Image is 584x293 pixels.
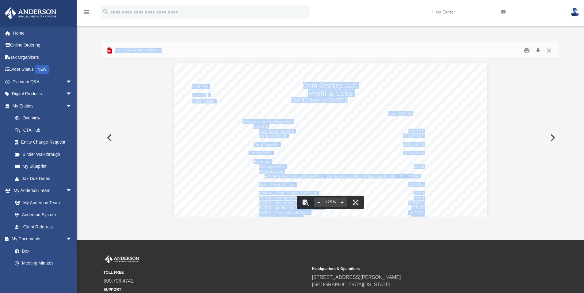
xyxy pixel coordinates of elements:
span: 3,093.99 [408,182,424,186]
span: Expense [254,160,270,163]
span: 60400 · Bank Service Charges [259,191,317,195]
span: Ohm Stability, LLC [303,83,357,89]
span: 63300 · Insurance Expense [259,201,311,205]
img: User Pic [570,8,579,17]
button: Zoom out [314,196,324,209]
a: Entity Change Request [9,136,81,148]
span: Insurance Income [259,129,294,133]
a: [STREET_ADDRESS][PERSON_NAME] [312,275,401,280]
a: Tax Organizers [4,51,81,63]
button: Print [521,46,533,55]
span: Rent Received [259,134,287,138]
button: Download [532,46,544,55]
a: My Entitiesarrow_drop_down [4,100,81,112]
span: Postage Paid [259,164,285,168]
span: arrow_drop_down [66,76,78,88]
button: Close [544,46,555,55]
small: SUPPORT [104,287,308,292]
div: NEW [35,65,49,74]
small: Headquarters & Operations [312,266,516,272]
img: Anderson Advisors Platinum Portal [3,7,58,19]
a: My Anderson Teamarrow_drop_down [4,185,78,197]
span: 3,093.99 [395,174,411,178]
span: 11.16 [414,164,424,168]
a: Anderson System [9,209,78,221]
img: Anderson Advisors Platinum Portal [104,255,140,263]
button: Previous File [102,129,116,146]
span: 1,067.25 [408,211,424,215]
div: File preview [102,59,559,217]
i: menu [83,9,90,16]
a: Order StatusNEW [4,63,81,76]
a: menu [83,12,90,16]
a: My Documentsarrow_drop_down [4,233,78,245]
span: arrow_drop_down [66,100,78,112]
a: Forms Library [9,269,75,281]
span: Cash Basis [192,99,214,103]
small: TOLL FREE [104,270,308,275]
div: Document Viewer [102,59,559,217]
span: 3:28 PM [192,85,208,88]
a: Home [4,27,81,39]
a: Box [9,245,75,257]
span: Jan - [DATE] [388,111,412,115]
span: 256.00 [411,216,424,220]
div: Preview [102,43,559,217]
span: 112,858.48 [403,151,424,155]
span: Ohm Stability P&L 2024.pdf [113,48,161,53]
span: arrow_drop_down [66,233,78,246]
span: 112,858.48 [403,142,424,146]
span: 78.00 [414,196,424,200]
span: 66700 · Professional Fees [259,211,309,215]
button: Next File [545,129,559,146]
span: Gross Profit [248,151,272,155]
span: Total Income [254,143,279,147]
a: 800.706.4741 [104,278,134,284]
span: 75.00 [414,191,424,195]
span: 8,458.01 [408,129,424,133]
button: Zoom in [337,196,347,209]
i: search [102,8,109,15]
span: 3,954.00 [408,201,424,205]
span: arrow_drop_down [66,185,78,197]
span: 61700 · Computer and Internet Expenses [259,196,338,200]
a: CTA Hub [9,124,81,136]
span: 995.41 [411,206,424,210]
span: Property Tax - [GEOGRAPHIC_DATA][PERSON_NAME][GEOGRAPHIC_DATA] [265,174,420,178]
span: 104,400.47 [403,134,424,138]
a: Binder Walkthrough [9,148,81,160]
span: Profit & Loss [308,90,353,97]
a: My Anderson Team [9,197,75,209]
span: Ordinary Income/Expense [242,119,293,123]
span: Property Tax [259,169,284,173]
a: [GEOGRAPHIC_DATA][US_STATE] [312,282,391,287]
span: Income [254,124,268,128]
a: Client Referrals [9,221,78,233]
a: Online Ordering [4,39,81,51]
button: Enter fullscreen [349,196,362,209]
a: Tax Due Dates [9,172,81,185]
div: Current zoom level [324,200,337,204]
button: Toggle findbar [299,196,312,209]
a: Digital Productsarrow_drop_down [4,88,81,100]
a: Platinum Q&Aarrow_drop_down [4,76,81,88]
span: arrow_drop_down [66,88,78,100]
a: Meeting Minutes [9,257,78,269]
span: Total Property Tax [259,182,295,186]
span: [DATE] [192,93,205,97]
a: My Blueprint [9,160,78,173]
span: 67100 · Rent Expense [259,216,301,220]
a: Overview [9,112,81,124]
span: 64300 · Meals and Entertainment [259,206,322,210]
span: [DATE] through [DATE] [291,98,346,103]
